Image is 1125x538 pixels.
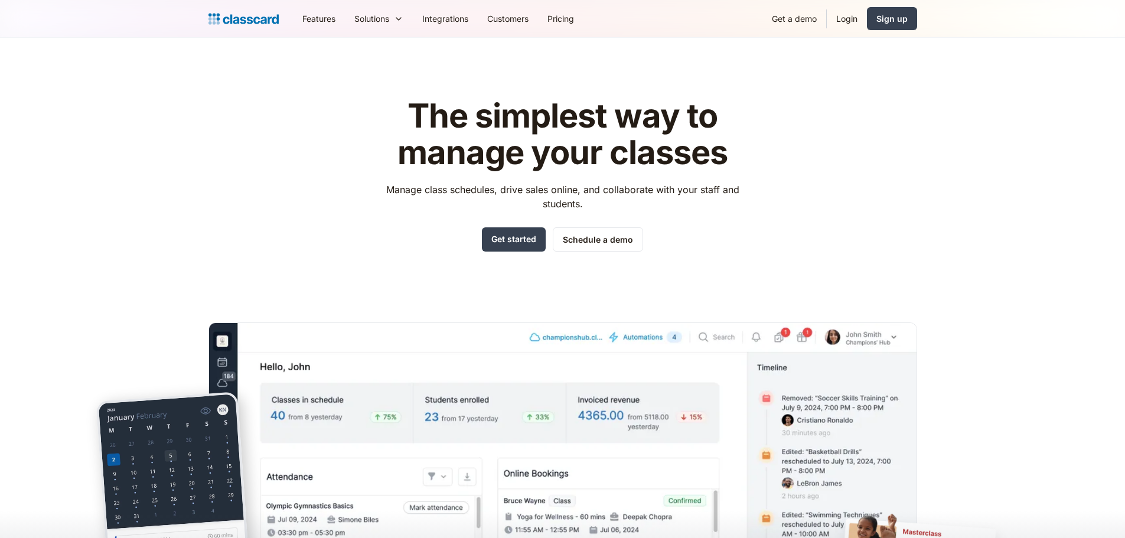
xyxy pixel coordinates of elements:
div: Sign up [876,12,908,25]
a: Schedule a demo [553,227,643,252]
a: Sign up [867,7,917,30]
h1: The simplest way to manage your classes [375,98,750,171]
a: Integrations [413,5,478,32]
a: Login [827,5,867,32]
a: Customers [478,5,538,32]
div: Solutions [354,12,389,25]
a: Get a demo [762,5,826,32]
a: Features [293,5,345,32]
a: Pricing [538,5,583,32]
a: Get started [482,227,546,252]
div: Solutions [345,5,413,32]
p: Manage class schedules, drive sales online, and collaborate with your staff and students. [375,182,750,211]
a: home [208,11,279,27]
